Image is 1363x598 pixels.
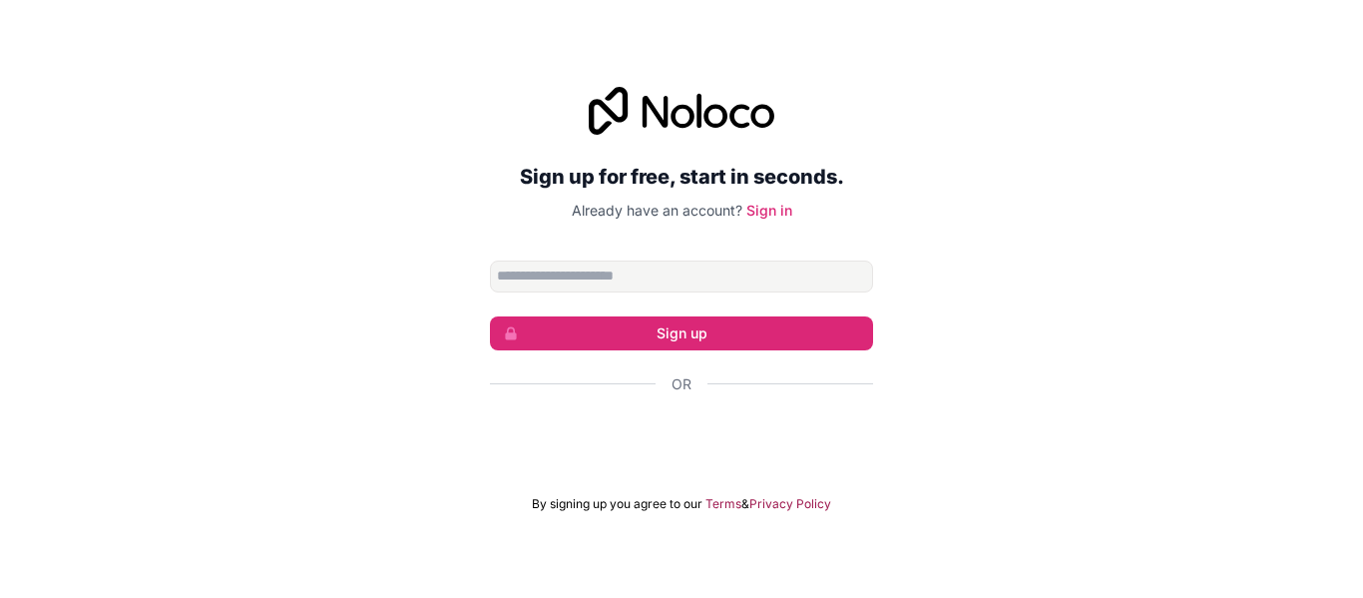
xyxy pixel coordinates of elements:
[746,202,792,219] a: Sign in
[490,261,873,293] input: Email address
[705,496,741,512] a: Terms
[749,496,831,512] a: Privacy Policy
[490,316,873,350] button: Sign up
[672,374,691,394] span: Or
[572,202,742,219] span: Already have an account?
[741,496,749,512] span: &
[490,159,873,195] h2: Sign up for free, start in seconds.
[532,496,702,512] span: By signing up you agree to our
